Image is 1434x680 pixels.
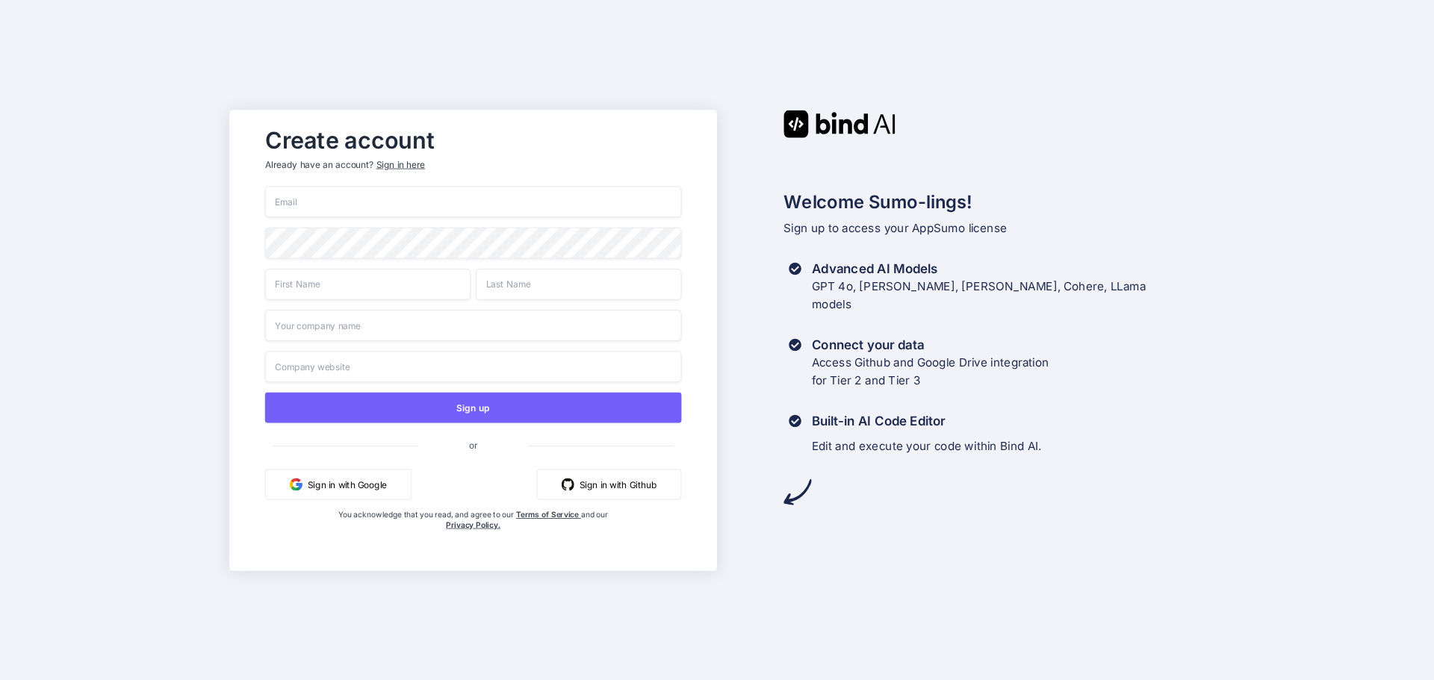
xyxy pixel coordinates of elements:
button: Sign up [265,392,682,422]
img: google [290,478,302,490]
p: Already have an account? [265,158,682,171]
img: github [562,478,574,490]
input: Last Name [476,268,681,299]
h3: Connect your data [812,336,1049,354]
h2: Welcome Sumo-lings! [783,188,1205,215]
input: Email [265,186,682,217]
img: Bind AI logo [783,110,896,137]
button: Sign in with Google [265,469,412,499]
span: or [418,428,528,460]
input: Your company name [265,310,682,341]
input: Company website [265,351,682,382]
div: Sign in here [376,158,425,171]
a: Privacy Policy. [446,520,500,529]
button: Sign in with Github [537,469,682,499]
input: First Name [265,268,471,299]
h2: Create account [265,130,682,150]
h3: Built-in AI Code Editor [812,412,1042,430]
img: arrow [783,478,811,505]
p: GPT 4o, [PERSON_NAME], [PERSON_NAME], Cohere, LLama models [812,277,1146,313]
a: Terms of Service [516,509,581,519]
p: Access Github and Google Drive integration for Tier 2 and Tier 3 [812,353,1049,389]
p: Sign up to access your AppSumo license [783,219,1205,237]
h3: Advanced AI Models [812,260,1146,278]
div: You acknowledge that you read, and agree to our and our [335,509,612,560]
p: Edit and execute your code within Bind AI. [812,437,1042,455]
